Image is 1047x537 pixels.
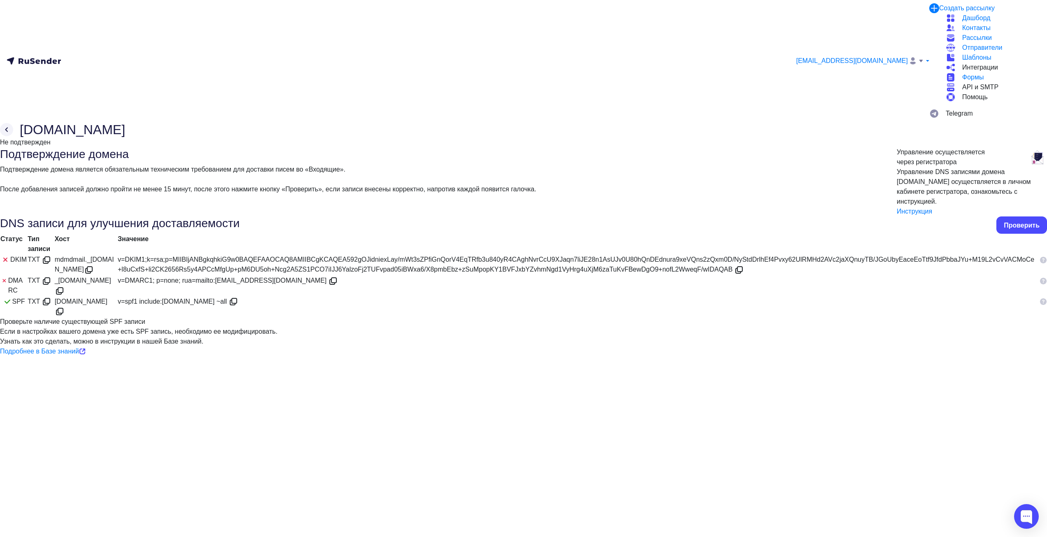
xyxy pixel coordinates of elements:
a: [EMAIL_ADDRESS][DOMAIN_NAME] [796,56,929,66]
span: DKIM [10,255,27,265]
a: Контакты [946,23,1040,33]
div: Управление DNS записями домена [DOMAIN_NAME] осуществляется в личном кабинете регистратора, ознак... [897,167,1047,207]
span: Дашборд [962,13,991,23]
span: Telegram [946,109,973,119]
a: Инструкция [897,208,932,215]
div: Статус [0,234,27,244]
div: Тип записи [28,234,54,254]
span: Отправители [962,43,1002,53]
a: Формы [946,72,1040,82]
div: v=spf1 include:[DOMAIN_NAME] ~all [118,297,1036,307]
span: Контакты [962,23,991,33]
span: API и SMTP [962,82,998,92]
span: Формы [962,72,984,82]
a: Шаблоны [946,53,1040,63]
div: v=DMARC1; p=none; rua=mailto:[EMAIL_ADDRESS][DOMAIN_NAME] [118,276,1036,286]
span: Рассылки [962,33,992,43]
span: DMARC [8,276,27,295]
div: _[DOMAIN_NAME] [55,276,117,296]
span: Помощь [962,92,988,102]
div: v=DKIM1;k=rsa;p=MIIBIjANBgkqhkiG9w0BAQEFAAOCAQ8AMIIBCgKCAQEA592gOJidniexLay/mWt3sZPfiGnQorV4EqTRf... [118,255,1036,275]
a: Рассылки [946,33,1040,43]
div: Управление осуществляется через регистратора [897,147,985,167]
span: [EMAIL_ADDRESS][DOMAIN_NAME] [796,56,908,66]
div: TXT [28,276,54,286]
div: [DOMAIN_NAME] [55,297,117,317]
div: TXT [28,255,54,265]
span: Шаблоны [962,53,991,63]
span: Интеграции [962,63,998,72]
h2: [DOMAIN_NAME] [20,122,125,137]
div: Проверить [1004,221,1040,230]
a: Отправители [946,43,1040,53]
div: Значение [118,234,1036,244]
div: Хост [55,234,117,244]
div: mdmdmail._[DOMAIN_NAME] [55,255,117,275]
div: TXT [28,297,54,307]
div: Создать рассылку [939,3,995,13]
span: SPF [12,297,25,307]
a: Дашборд [946,13,1040,23]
